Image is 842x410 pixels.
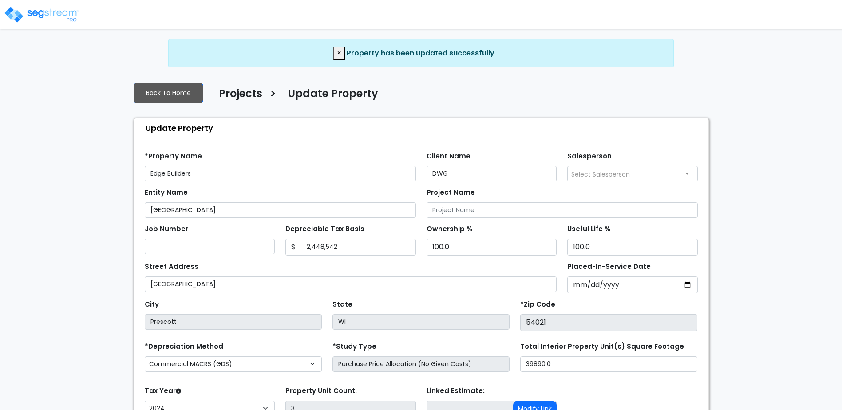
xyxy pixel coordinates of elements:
input: Ownership [427,239,557,256]
label: *Depreciation Method [145,342,223,352]
a: Back To Home [134,83,203,103]
label: Entity Name [145,188,188,198]
label: *Property Name [145,151,202,162]
label: *Study Type [332,342,376,352]
label: State [332,300,352,310]
input: Street Address [145,276,557,292]
input: Client Name [427,166,557,181]
input: Entity Name [145,202,416,218]
label: Job Number [145,224,188,234]
img: logo_pro_r.png [4,6,79,24]
label: Tax Year [145,386,181,396]
div: Update Property [138,118,708,138]
span: $ [285,239,301,256]
button: Close [333,47,345,60]
h4: Update Property [288,87,378,102]
input: Project Name [427,202,698,218]
span: Select Salesperson [571,170,630,179]
label: Ownership % [427,224,473,234]
label: Useful Life % [567,224,611,234]
a: Projects [212,87,262,106]
label: Street Address [145,262,198,272]
label: Property Unit Count: [285,386,357,396]
label: City [145,300,159,310]
label: Project Name [427,188,475,198]
label: Salesperson [567,151,612,162]
label: Linked Estimate: [427,386,485,396]
label: Client Name [427,151,470,162]
label: Total Interior Property Unit(s) Square Footage [520,342,684,352]
a: Update Property [281,87,378,106]
span: Property has been updated successfully [347,48,494,58]
input: 0.00 [301,239,416,256]
label: Placed-In-Service Date [567,262,651,272]
label: Depreciable Tax Basis [285,224,364,234]
input: total square foot [520,356,697,372]
span: × [337,48,341,58]
input: Zip Code [520,314,697,331]
h4: Projects [219,87,262,102]
h3: > [269,87,277,104]
input: Property Name [145,166,416,181]
input: Depreciation [567,239,698,256]
label: *Zip Code [520,300,555,310]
